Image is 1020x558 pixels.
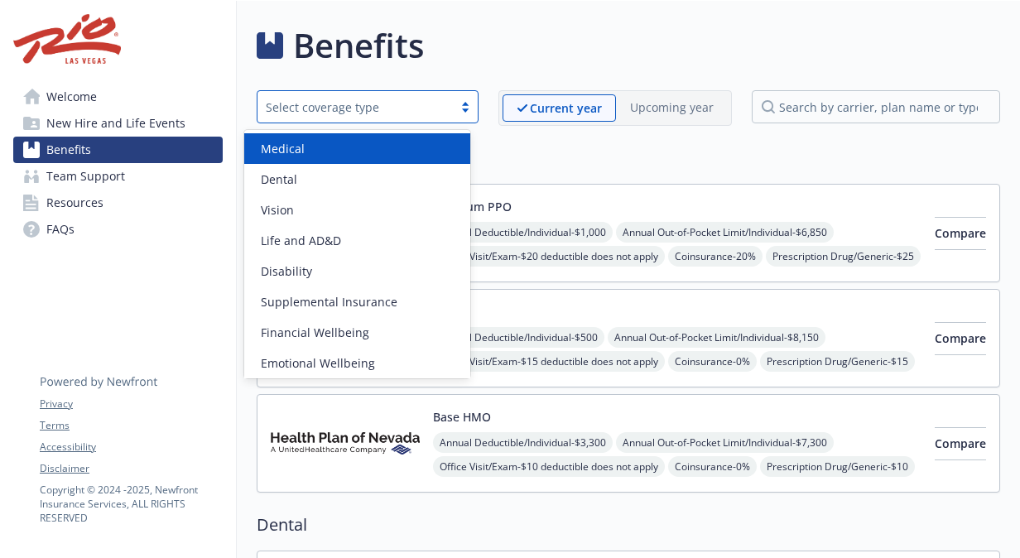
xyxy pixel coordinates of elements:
[40,418,222,433] a: Terms
[608,327,825,348] span: Annual Out-of-Pocket Limit/Individual - $8,150
[257,512,1000,537] h2: Dental
[13,163,223,190] a: Team Support
[433,198,512,215] button: Premium PPO
[616,222,834,243] span: Annual Out-of-Pocket Limit/Individual - $6,850
[46,84,97,110] span: Welcome
[257,146,1000,171] h2: Medical
[13,84,223,110] a: Welcome
[433,246,665,267] span: Office Visit/Exam - $20 deductible does not apply
[616,432,834,453] span: Annual Out-of-Pocket Limit/Individual - $7,300
[935,427,986,460] button: Compare
[935,435,986,451] span: Compare
[261,262,312,280] span: Disability
[935,330,986,346] span: Compare
[433,327,604,348] span: Annual Deductible/Individual - $500
[433,432,613,453] span: Annual Deductible/Individual - $3,300
[935,225,986,241] span: Compare
[13,216,223,243] a: FAQs
[261,293,397,310] span: Supplemental Insurance
[766,246,921,267] span: Prescription Drug/Generic - $25
[13,110,223,137] a: New Hire and Life Events
[266,99,445,116] div: Select coverage type
[935,322,986,355] button: Compare
[40,461,222,476] a: Disclaimer
[668,456,757,477] span: Coinsurance - 0%
[46,216,75,243] span: FAQs
[46,110,185,137] span: New Hire and Life Events
[433,351,665,372] span: Office Visit/Exam - $15 deductible does not apply
[433,456,665,477] span: Office Visit/Exam - $10 deductible does not apply
[40,397,222,411] a: Privacy
[261,140,305,157] span: Medical
[293,21,424,70] h1: Benefits
[616,94,728,122] span: Upcoming year
[13,190,223,216] a: Resources
[13,137,223,163] a: Benefits
[40,483,222,525] p: Copyright © 2024 - 2025 , Newfront Insurance Services, ALL RIGHTS RESERVED
[271,408,420,479] img: Health Plan of Nevada, Inc. carrier logo
[630,99,714,116] p: Upcoming year
[261,201,294,219] span: Vision
[530,99,602,117] p: Current year
[46,163,125,190] span: Team Support
[261,354,375,372] span: Emotional Wellbeing
[433,222,613,243] span: Annual Deductible/Individual - $1,000
[46,190,103,216] span: Resources
[668,246,763,267] span: Coinsurance - 20%
[668,351,757,372] span: Coinsurance - 0%
[752,90,1000,123] input: search by carrier, plan name or type
[760,456,915,477] span: Prescription Drug/Generic - $10
[46,137,91,163] span: Benefits
[760,351,915,372] span: Prescription Drug/Generic - $15
[261,232,341,249] span: Life and AD&D
[40,440,222,455] a: Accessibility
[261,171,297,188] span: Dental
[261,324,369,341] span: Financial Wellbeing
[935,217,986,250] button: Compare
[433,408,491,426] button: Base HMO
